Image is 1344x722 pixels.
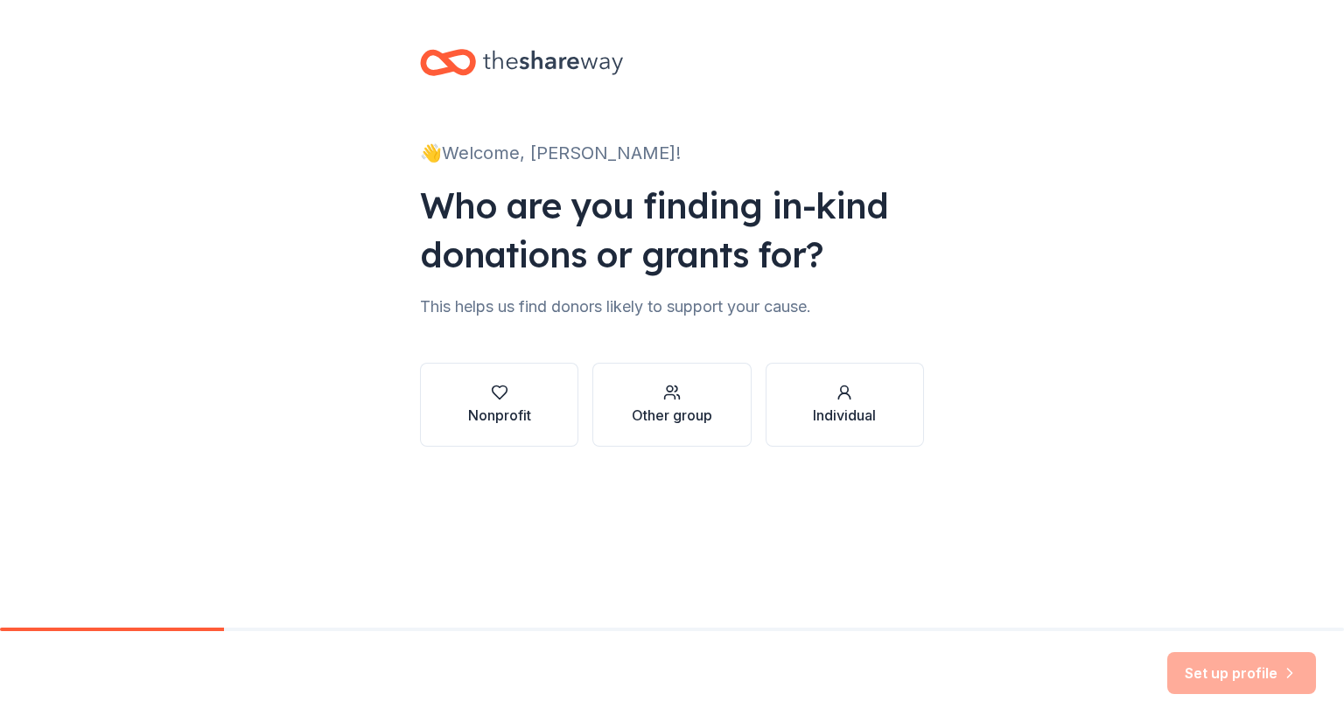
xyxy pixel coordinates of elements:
div: Individual [813,405,876,426]
button: Nonprofit [420,363,578,447]
button: Other group [592,363,751,447]
div: Other group [632,405,712,426]
button: Individual [766,363,924,447]
div: Nonprofit [468,405,531,426]
div: This helps us find donors likely to support your cause. [420,293,924,321]
div: Who are you finding in-kind donations or grants for? [420,181,924,279]
div: 👋 Welcome, [PERSON_NAME]! [420,139,924,167]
